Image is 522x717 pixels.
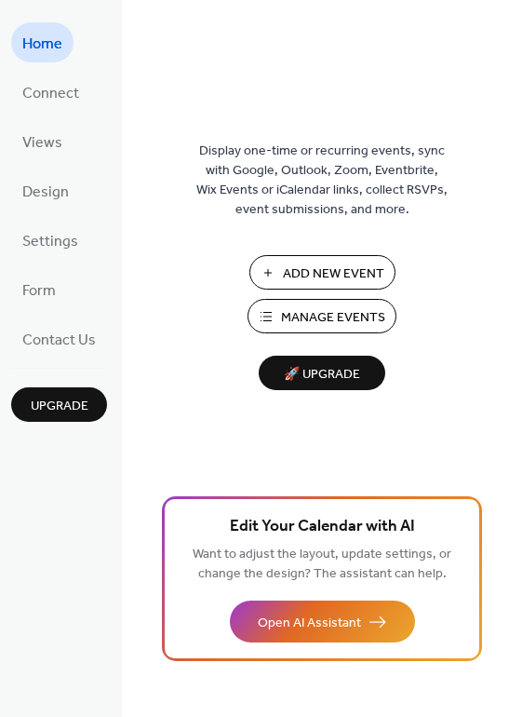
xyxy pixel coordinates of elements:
[196,142,448,220] span: Display one-time or recurring events, sync with Google, Outlook, Zoom, Eventbrite, Wix Events or ...
[22,79,79,108] span: Connect
[11,269,67,309] a: Form
[230,601,415,643] button: Open AI Assistant
[22,178,69,207] span: Design
[193,542,451,587] span: Want to adjust the layout, update settings, or change the design? The assistant can help.
[248,299,396,333] button: Manage Events
[11,318,107,358] a: Contact Us
[11,72,90,112] a: Connect
[22,227,78,256] span: Settings
[22,326,96,355] span: Contact Us
[281,308,385,328] span: Manage Events
[259,356,385,390] button: 🚀 Upgrade
[11,121,74,161] a: Views
[22,277,56,305] span: Form
[11,22,74,62] a: Home
[11,387,107,422] button: Upgrade
[230,514,415,540] span: Edit Your Calendar with AI
[11,170,80,210] a: Design
[258,614,361,633] span: Open AI Assistant
[270,362,374,387] span: 🚀 Upgrade
[11,220,89,260] a: Settings
[22,129,62,157] span: Views
[249,255,395,290] button: Add New Event
[22,30,62,59] span: Home
[31,397,88,416] span: Upgrade
[283,264,384,284] span: Add New Event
